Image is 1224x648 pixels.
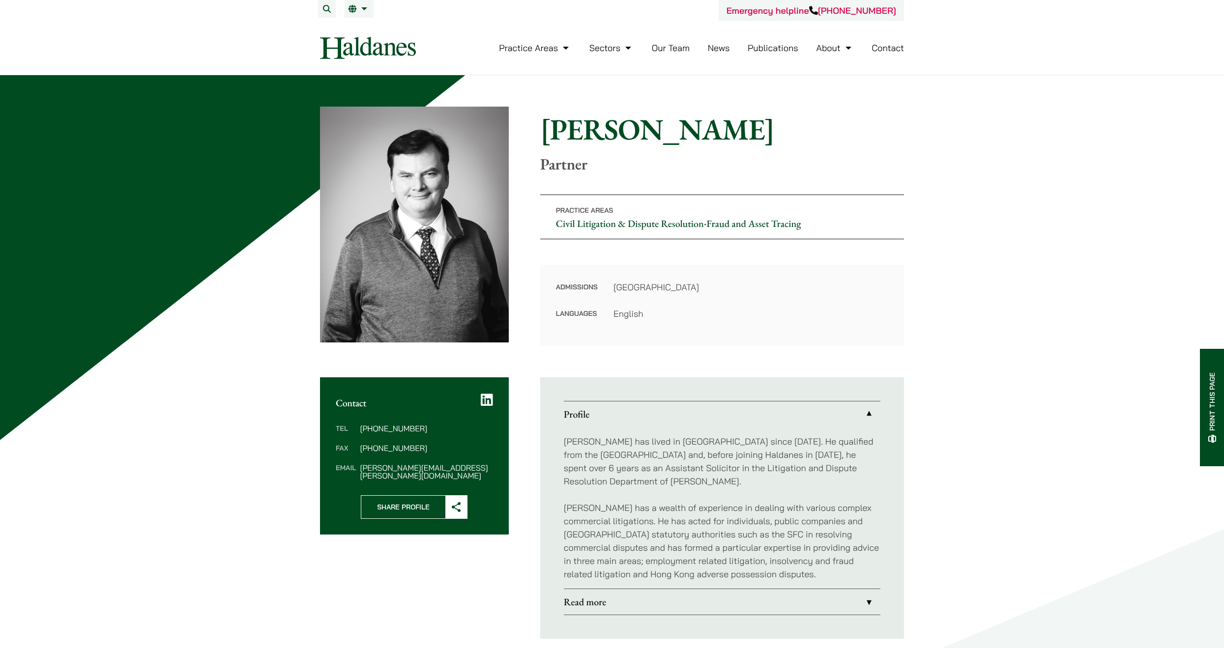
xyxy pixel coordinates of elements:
[556,217,704,230] a: Civil Litigation & Dispute Resolution
[540,112,904,147] h1: [PERSON_NAME]
[361,495,467,519] button: Share Profile
[349,5,370,13] a: EN
[320,37,416,59] img: Logo of Haldanes
[872,42,904,54] a: Contact
[556,281,598,307] dt: Admissions
[652,42,690,54] a: Our Team
[336,424,356,444] dt: Tel
[499,42,571,54] a: Practice Areas
[361,496,445,518] span: Share Profile
[336,464,356,479] dt: Email
[360,444,493,452] dd: [PHONE_NUMBER]
[613,307,888,320] dd: English
[360,424,493,432] dd: [PHONE_NUMBER]
[564,589,880,615] a: Read more
[708,42,730,54] a: News
[564,435,880,488] p: [PERSON_NAME] has lived in [GEOGRAPHIC_DATA] since [DATE]. He qualified from the [GEOGRAPHIC_DATA...
[540,155,904,173] p: Partner
[360,464,493,479] dd: [PERSON_NAME][EMAIL_ADDRESS][PERSON_NAME][DOMAIN_NAME]
[706,217,801,230] a: Fraud and Asset Tracing
[481,393,493,407] a: LinkedIn
[748,42,798,54] a: Publications
[727,5,896,16] a: Emergency helpline[PHONE_NUMBER]
[613,281,888,294] dd: [GEOGRAPHIC_DATA]
[556,307,598,320] dt: Languages
[564,501,880,581] p: [PERSON_NAME] has a wealth of experience in dealing with various complex commercial litigations. ...
[556,206,613,215] span: Practice Areas
[336,444,356,464] dt: Fax
[589,42,634,54] a: Sectors
[564,401,880,427] a: Profile
[336,397,493,409] h2: Contact
[816,42,853,54] a: About
[564,427,880,589] div: Profile
[540,195,904,239] p: •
